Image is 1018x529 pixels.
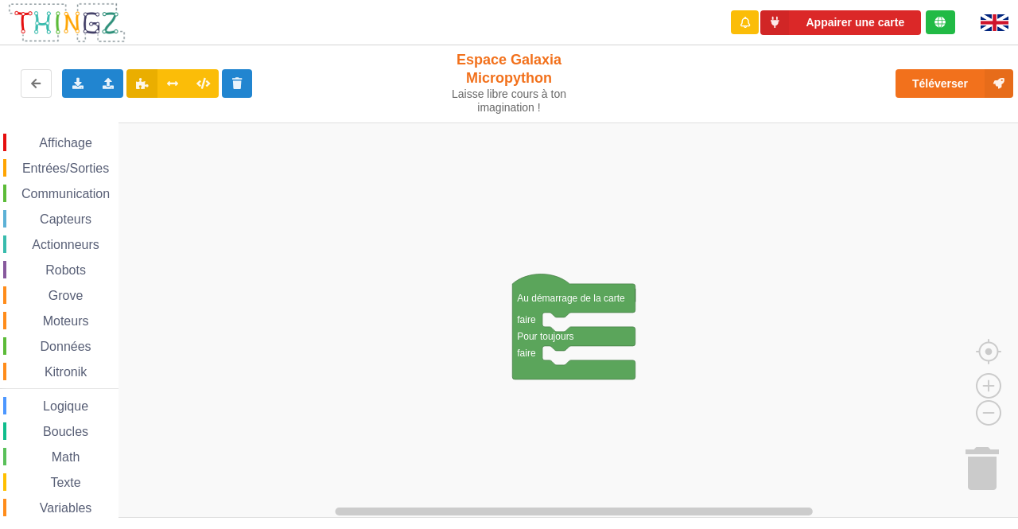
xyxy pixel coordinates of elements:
span: Grove [46,289,86,302]
span: Robots [43,263,88,277]
text: Au démarrage de la carte [517,293,625,304]
span: Données [38,340,94,353]
span: Affichage [37,136,94,150]
span: Entrées/Sorties [20,161,111,175]
div: Espace Galaxia Micropython [424,51,595,115]
span: Communication [19,187,112,200]
span: Actionneurs [29,238,102,251]
span: Logique [41,399,91,413]
img: gb.png [981,14,1008,31]
div: Tu es connecté au serveur de création de Thingz [926,10,955,34]
text: Pour toujours [517,331,573,342]
span: Texte [48,476,83,489]
span: Variables [37,501,95,515]
button: Téléverser [896,69,1013,98]
span: Kitronik [42,365,89,379]
text: faire [517,314,536,325]
div: Laisse libre cours à ton imagination ! [424,88,595,115]
span: Capteurs [37,212,94,226]
span: Boucles [41,425,91,438]
span: Moteurs [41,314,91,328]
span: Math [49,450,83,464]
text: faire [517,348,536,359]
img: thingz_logo.png [7,2,126,44]
button: Appairer une carte [760,10,921,35]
